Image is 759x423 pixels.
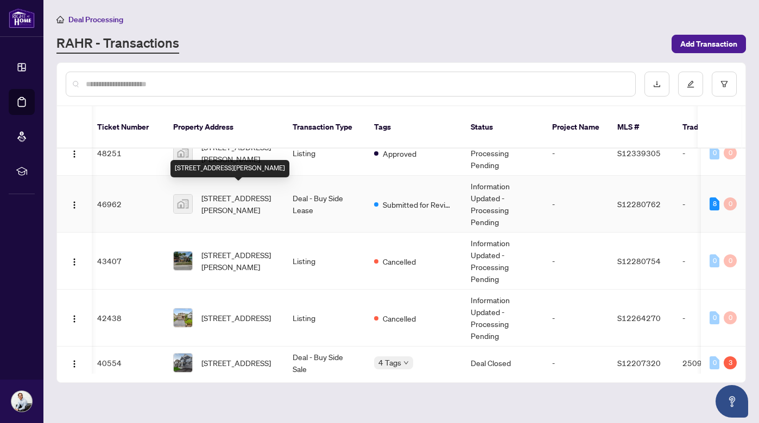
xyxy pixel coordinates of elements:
[716,385,748,418] button: Open asap
[70,258,79,266] img: Logo
[712,72,737,97] button: filter
[201,249,275,273] span: [STREET_ADDRESS][PERSON_NAME]
[66,195,83,213] button: Logo
[672,35,746,53] button: Add Transaction
[543,290,609,347] td: -
[70,360,79,368] img: Logo
[170,160,289,177] div: [STREET_ADDRESS][PERSON_NAME]
[88,131,165,176] td: 48251
[617,358,661,368] span: S12207320
[66,252,83,270] button: Logo
[543,233,609,290] td: -
[462,347,543,380] td: Deal Closed
[724,311,737,324] div: 0
[617,256,661,266] span: S12280754
[201,312,271,324] span: [STREET_ADDRESS]
[66,144,83,162] button: Logo
[284,176,365,233] td: Deal - Buy Side Lease
[653,80,661,88] span: download
[70,201,79,209] img: Logo
[678,72,703,97] button: edit
[710,356,719,369] div: 0
[383,148,416,159] span: Approved
[724,356,737,369] div: 3
[674,131,750,176] td: -
[674,233,750,290] td: -
[174,252,192,270] img: thumbnail-img
[284,233,365,290] td: Listing
[674,347,750,380] td: 2509656
[88,347,165,380] td: 40554
[56,16,64,23] span: home
[674,176,750,233] td: -
[617,313,661,323] span: S12264270
[70,315,79,323] img: Logo
[383,312,416,324] span: Cancelled
[720,80,728,88] span: filter
[378,356,401,369] span: 4 Tags
[462,233,543,290] td: Information Updated - Processing Pending
[165,106,284,149] th: Property Address
[11,391,32,412] img: Profile Icon
[710,311,719,324] div: 0
[724,254,737,267] div: 0
[284,131,365,176] td: Listing
[68,15,123,24] span: Deal Processing
[543,347,609,380] td: -
[56,34,179,54] a: RAHR - Transactions
[687,80,694,88] span: edit
[9,8,35,28] img: logo
[284,106,365,149] th: Transaction Type
[724,146,737,159] div: 0
[88,233,165,290] td: 43407
[88,176,165,233] td: 46962
[710,254,719,267] div: 0
[674,106,750,149] th: Trade Number
[201,357,271,369] span: [STREET_ADDRESS]
[174,354,192,372] img: thumbnail-img
[174,144,192,162] img: thumbnail-img
[462,290,543,347] td: Information Updated - Processing Pending
[462,106,543,149] th: Status
[174,195,192,213] img: thumbnail-img
[674,290,750,347] td: -
[383,198,453,210] span: Submitted for Review
[609,106,674,149] th: MLS #
[543,176,609,233] td: -
[66,354,83,371] button: Logo
[284,290,365,347] td: Listing
[201,141,275,165] span: [STREET_ADDRESS][PERSON_NAME]
[403,360,409,366] span: down
[365,106,462,149] th: Tags
[88,106,165,149] th: Ticket Number
[383,255,416,267] span: Cancelled
[680,35,737,53] span: Add Transaction
[462,176,543,233] td: Information Updated - Processing Pending
[462,131,543,176] td: New Submission - Processing Pending
[543,106,609,149] th: Project Name
[724,197,737,210] div: 0
[543,131,609,176] td: -
[174,309,192,327] img: thumbnail-img
[284,347,365,380] td: Deal - Buy Side Sale
[201,192,275,216] span: [STREET_ADDRESS][PERSON_NAME]
[88,290,165,347] td: 42438
[70,150,79,158] img: Logo
[644,72,669,97] button: download
[617,199,661,209] span: S12280762
[617,148,661,158] span: S12339305
[710,197,719,210] div: 8
[710,146,719,159] div: 0
[66,309,83,326] button: Logo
